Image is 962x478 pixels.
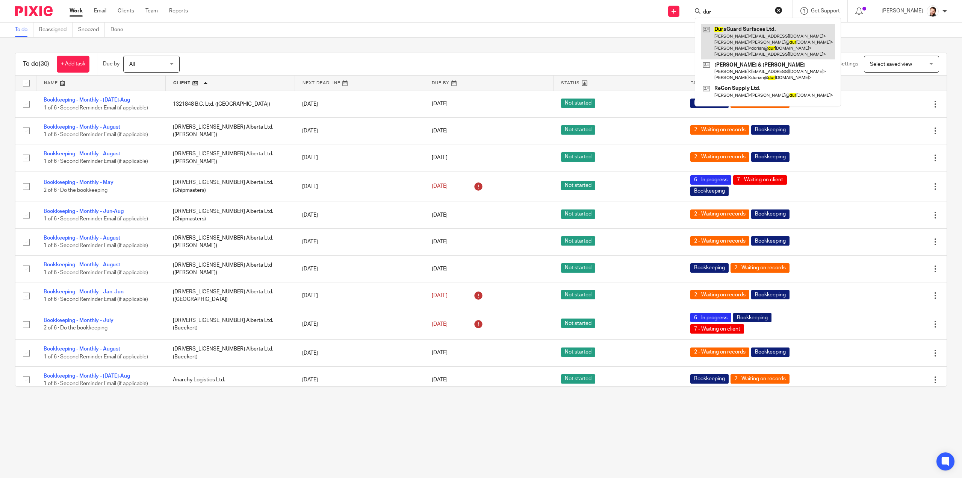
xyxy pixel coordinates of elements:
[15,23,33,37] a: To do
[432,322,448,327] span: [DATE]
[70,7,83,15] a: Work
[44,318,113,323] a: Bookkeeping - Monthly - July
[561,319,595,328] span: Not started
[103,60,119,68] p: Due by
[165,282,295,309] td: [DRIVERS_LICENSE_NUMBER] Alberta Ltd. ([GEOGRAPHIC_DATA])
[94,7,106,15] a: Email
[690,324,744,334] span: 7 - Waiting on client
[432,239,448,244] span: [DATE]
[295,309,424,340] td: [DATE]
[44,209,124,214] a: Bookkeeping - Monthly - Jun-Aug
[44,235,120,241] a: Bookkeeping - Monthly - August
[432,155,448,160] span: [DATE]
[78,23,105,37] a: Snoozed
[751,152,790,162] span: Bookkeeping
[691,81,703,85] span: Tags
[751,290,790,299] span: Bookkeeping
[129,62,135,67] span: All
[561,236,595,246] span: Not started
[44,97,130,103] a: Bookkeeping - Monthly - [DATE]-Aug
[39,23,73,37] a: Reassigned
[733,313,771,322] span: Bookkeeping
[561,263,595,273] span: Not started
[145,7,158,15] a: Team
[432,102,448,107] span: [DATE]
[295,202,424,228] td: [DATE]
[165,202,295,228] td: [DRIVERS_LICENSE_NUMBER] Alberta Ltd. (Chipmasters)
[733,175,787,185] span: 7 - Waiting on client
[295,117,424,144] td: [DATE]
[118,7,134,15] a: Clients
[44,132,148,137] span: 1 of 6 · Second Reminder Email (if applicable)
[751,209,790,219] span: Bookkeeping
[432,128,448,134] span: [DATE]
[295,255,424,282] td: [DATE]
[165,340,295,366] td: [DRIVERS_LICENSE_NUMBER] Alberta Ltd. (Bueckert)
[295,144,424,171] td: [DATE]
[826,61,858,67] span: View Settings
[44,297,148,302] span: 1 of 6 · Second Reminder Email (if applicable)
[165,117,295,144] td: [DRIVERS_LICENSE_NUMBER] Alberta Ltd. ([PERSON_NAME])
[39,61,49,67] span: (30)
[165,366,295,393] td: Anarchy Logistics Ltd.
[165,91,295,117] td: 1321848 B.C. Ltd. ([GEOGRAPHIC_DATA])
[295,282,424,309] td: [DATE]
[165,144,295,171] td: [DRIVERS_LICENSE_NUMBER] Alberta Ltd. ([PERSON_NAME])
[690,152,749,162] span: 2 - Waiting on records
[15,6,53,16] img: Pixie
[561,125,595,135] span: Not started
[44,159,148,164] span: 1 of 6 · Second Reminder Email (if applicable)
[44,105,148,111] span: 1 of 6 · Second Reminder Email (if applicable)
[690,209,749,219] span: 2 - Waiting on records
[44,216,148,222] span: 1 of 6 · Second Reminder Email (if applicable)
[432,266,448,272] span: [DATE]
[44,326,107,331] span: 2 of 6 · Do the bookkeeping
[690,290,749,299] span: 2 - Waiting on records
[44,262,120,267] a: Bookkeeping - Monthly - August
[432,184,448,189] span: [DATE]
[44,188,107,193] span: 2 of 6 · Do the bookkeeping
[44,289,124,294] a: Bookkeeping - Monthly - Jan-Jun
[44,354,148,360] span: 1 of 6 · Second Reminder Email (if applicable)
[561,290,595,299] span: Not started
[295,340,424,366] td: [DATE]
[561,347,595,357] span: Not started
[44,124,120,130] a: Bookkeeping - Monthly - August
[561,99,595,108] span: Not started
[775,6,782,14] button: Clear
[690,313,731,322] span: 6 - In progress
[731,374,790,384] span: 2 - Waiting on records
[751,125,790,135] span: Bookkeeping
[702,9,770,16] input: Search
[561,374,595,384] span: Not started
[811,8,840,14] span: Get Support
[731,263,790,273] span: 2 - Waiting on records
[690,187,729,196] span: Bookkeeping
[44,180,113,185] a: Bookkeeping - Monthly - May
[751,236,790,246] span: Bookkeeping
[44,373,130,379] a: Bookkeeping - Monthly - [DATE]-Aug
[295,366,424,393] td: [DATE]
[690,347,749,357] span: 2 - Waiting on records
[927,5,939,17] img: Jayde%20Headshot.jpg
[432,377,448,382] span: [DATE]
[165,255,295,282] td: [DRIVERS_LICENSE_NUMBER] Alberta Ltd ([PERSON_NAME])
[432,351,448,356] span: [DATE]
[432,293,448,298] span: [DATE]
[44,151,120,156] a: Bookkeeping - Monthly - August
[690,125,749,135] span: 2 - Waiting on records
[110,23,129,37] a: Done
[295,229,424,255] td: [DATE]
[561,181,595,190] span: Not started
[23,60,49,68] h1: To do
[169,7,188,15] a: Reports
[690,263,729,273] span: Bookkeeping
[57,56,89,73] a: + Add task
[870,62,912,67] span: Select saved view
[882,7,923,15] p: [PERSON_NAME]
[561,152,595,162] span: Not started
[44,381,148,386] span: 1 of 6 · Second Reminder Email (if applicable)
[690,99,729,108] span: Bookkeeping
[165,229,295,255] td: [DRIVERS_LICENSE_NUMBER] Alberta Ltd. ([PERSON_NAME])
[44,243,148,249] span: 1 of 6 · Second Reminder Email (if applicable)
